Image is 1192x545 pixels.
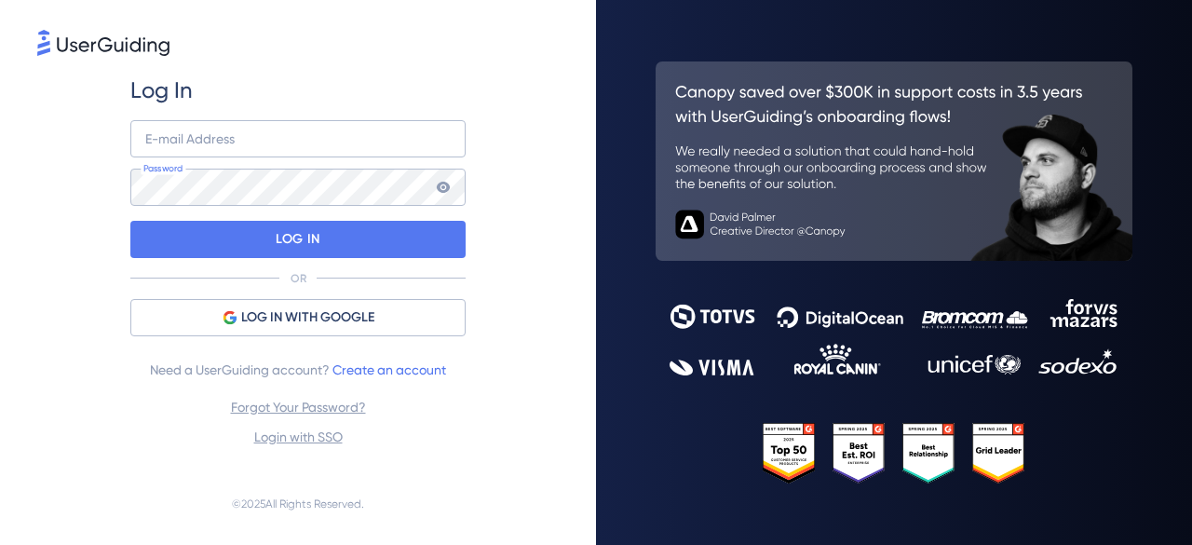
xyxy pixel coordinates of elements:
[670,299,1117,375] img: 9302ce2ac39453076f5bc0f2f2ca889b.svg
[232,493,364,515] span: © 2025 All Rights Reserved.
[332,362,446,377] a: Create an account
[656,61,1132,261] img: 26c0aa7c25a843aed4baddd2b5e0fa68.svg
[254,429,343,444] a: Login with SSO
[276,225,319,254] p: LOG IN
[231,400,366,415] a: Forgot Your Password?
[150,359,446,381] span: Need a UserGuiding account?
[130,120,466,157] input: example@company.com
[37,30,169,56] img: 8faab4ba6bc7696a72372aa768b0286c.svg
[130,75,193,105] span: Log In
[763,423,1025,483] img: 25303e33045975176eb484905ab012ff.svg
[291,271,306,286] p: OR
[241,307,374,329] span: LOG IN WITH GOOGLE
